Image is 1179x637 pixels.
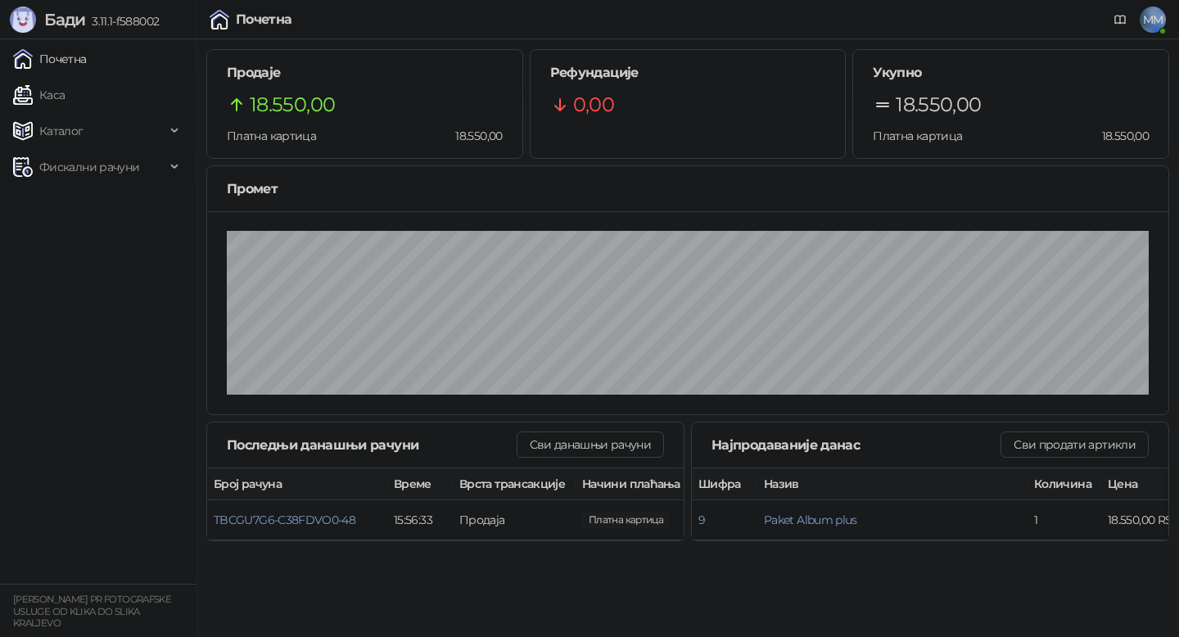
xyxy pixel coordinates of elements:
[39,115,84,147] span: Каталог
[1028,500,1101,540] td: 1
[227,63,503,83] h5: Продаје
[214,513,355,527] button: TBCGU7G6-C38FDVO0-48
[896,89,981,120] span: 18.550,00
[453,468,576,500] th: Врста трансакције
[1001,431,1149,458] button: Сви продати артикли
[1140,7,1166,33] span: MM
[1107,7,1133,33] a: Документација
[873,129,962,143] span: Платна картица
[573,89,614,120] span: 0,00
[207,468,387,500] th: Број рачуна
[13,43,87,75] a: Почетна
[576,468,739,500] th: Начини плаћања
[236,13,292,26] div: Почетна
[517,431,664,458] button: Сви данашњи рачуни
[227,435,517,455] div: Последњи данашњи рачуни
[582,511,670,529] span: 18.550,00
[13,79,65,111] a: Каса
[10,7,36,33] img: Logo
[711,435,1001,455] div: Најпродаваније данас
[13,594,171,629] small: [PERSON_NAME] PR FOTOGRAFSKE USLUGE OD KLIKA DO SLIKA KRALJEVO
[250,89,335,120] span: 18.550,00
[85,14,159,29] span: 3.11.1-f588002
[550,63,826,83] h5: Рефундације
[873,63,1149,83] h5: Укупно
[227,129,316,143] span: Платна картица
[1091,127,1149,145] span: 18.550,00
[764,513,857,527] button: Paket Album plus
[757,468,1028,500] th: Назив
[39,151,139,183] span: Фискални рачуни
[387,468,453,500] th: Време
[453,500,576,540] td: Продаја
[444,127,502,145] span: 18.550,00
[698,513,705,527] button: 9
[692,468,757,500] th: Шифра
[1028,468,1101,500] th: Количина
[387,500,453,540] td: 15:56:33
[227,178,1149,199] div: Промет
[44,10,85,29] span: Бади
